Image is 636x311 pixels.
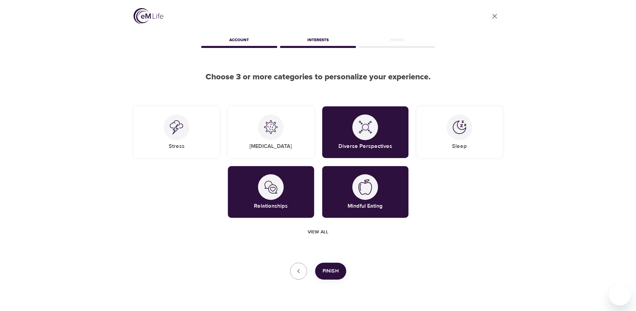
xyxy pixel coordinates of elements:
[228,106,314,158] div: COVID-19[MEDICAL_DATA]
[134,8,163,24] img: logo
[315,263,346,280] button: Finish
[609,284,631,306] iframe: Button to launch messaging window
[358,179,372,195] img: Mindful Eating
[134,106,220,158] div: StressStress
[228,166,314,218] div: RelationshipsRelationships
[417,106,503,158] div: SleepSleep
[254,203,288,210] h5: Relationships
[338,143,392,150] h5: Diverse Perspectives
[264,180,278,194] img: Relationships
[264,120,278,134] img: COVID-19
[169,143,185,150] h5: Stress
[453,121,466,134] img: Sleep
[322,106,408,158] div: Diverse PerspectivesDiverse Perspectives
[322,166,408,218] div: Mindful EatingMindful Eating
[308,228,328,236] span: View all
[170,120,183,134] img: Stress
[452,143,467,150] h5: Sleep
[487,8,503,24] a: close
[348,203,383,210] h5: Mindful Eating
[134,72,503,82] h2: Choose 3 or more categories to personalize your experience.
[323,267,339,276] span: Finish
[250,143,292,150] h5: [MEDICAL_DATA]
[305,226,331,238] button: View all
[358,121,372,134] img: Diverse Perspectives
